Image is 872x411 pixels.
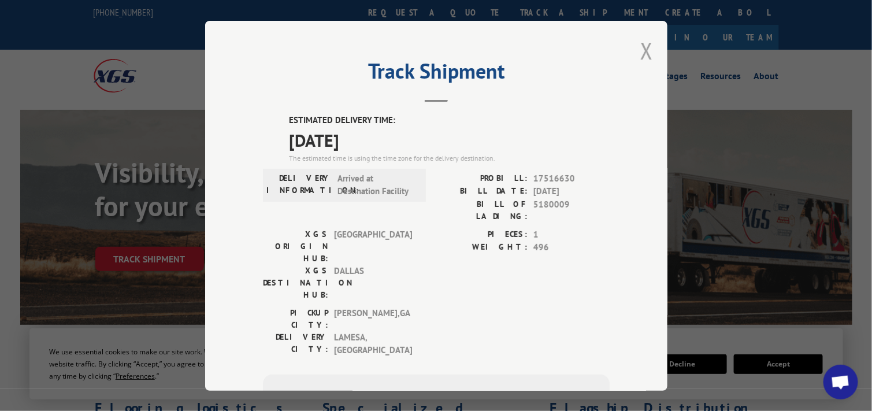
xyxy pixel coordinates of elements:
label: XGS DESTINATION HUB: [263,264,328,301]
span: LAMESA , [GEOGRAPHIC_DATA] [334,331,412,357]
div: Open chat [823,365,858,399]
span: [DATE] [289,127,610,153]
label: PROBILL: [436,172,528,185]
label: BILL DATE: [436,185,528,198]
label: ESTIMATED DELIVERY TIME: [289,114,610,127]
label: DELIVERY INFORMATION: [266,172,332,198]
h2: Track Shipment [263,63,610,85]
span: [DATE] [533,185,610,198]
span: 496 [533,241,610,254]
span: [GEOGRAPHIC_DATA] [334,228,412,264]
div: Subscribe to alerts [277,388,596,405]
label: BILL OF LADING: [436,198,528,222]
label: PIECES: [436,228,528,241]
div: The estimated time is using the time zone for the delivery destination. [289,153,610,163]
span: 5180009 [533,198,610,222]
span: [PERSON_NAME] , GA [334,306,412,331]
span: DALLAS [334,264,412,301]
button: Close modal [640,35,653,66]
span: Arrived at Destination Facility [337,172,415,198]
span: 17516630 [533,172,610,185]
label: DELIVERY CITY: [263,331,328,357]
label: XGS ORIGIN HUB: [263,228,328,264]
label: PICKUP CITY: [263,306,328,331]
span: 1 [533,228,610,241]
label: WEIGHT: [436,241,528,254]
